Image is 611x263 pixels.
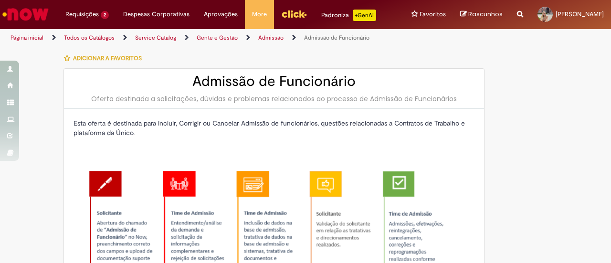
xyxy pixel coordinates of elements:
p: +GenAi [353,10,376,21]
p: Esta oferta é destinada para Incluir, Corrigir ou Cancelar Admissão de funcionários, questões rel... [74,118,474,137]
a: Rascunhos [460,10,503,19]
div: Padroniza [321,10,376,21]
a: Gente e Gestão [197,34,238,42]
div: Oferta destinada a solicitações, dúvidas e problemas relacionados ao processo de Admissão de Func... [74,94,474,104]
a: Admissão [258,34,284,42]
span: Requisições [65,10,99,19]
span: More [252,10,267,19]
a: Página inicial [11,34,43,42]
span: [PERSON_NAME] [556,10,604,18]
a: Todos os Catálogos [64,34,115,42]
span: Despesas Corporativas [123,10,190,19]
img: ServiceNow [1,5,50,24]
ul: Trilhas de página [7,29,400,47]
button: Adicionar a Favoritos [63,48,147,68]
span: 2 [101,11,109,19]
span: Aprovações [204,10,238,19]
a: Service Catalog [135,34,176,42]
span: Rascunhos [468,10,503,19]
span: Favoritos [420,10,446,19]
img: click_logo_yellow_360x200.png [281,7,307,21]
span: Adicionar a Favoritos [73,54,142,62]
a: Admissão de Funcionário [304,34,369,42]
h2: Admissão de Funcionário [74,74,474,89]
